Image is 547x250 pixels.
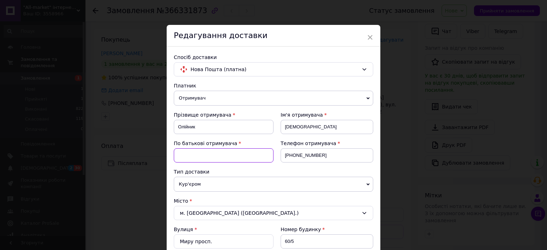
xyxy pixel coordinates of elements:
span: Прізвище отримувача [174,112,231,118]
span: Нова Пошта (платна) [191,65,359,73]
span: Тип доставки [174,169,209,175]
input: +380 [281,148,373,163]
span: Телефон отримувача [281,140,336,146]
span: Отримувач [174,91,373,106]
span: По батькові отримувача [174,140,237,146]
div: Спосіб доставки [174,54,373,61]
span: Платник [174,83,196,89]
div: Редагування доставки [167,25,380,47]
div: Місто [174,197,373,204]
span: Номер будинку [281,227,321,232]
span: Кур'єром [174,177,373,192]
label: Вулиця [174,227,193,232]
span: × [367,31,373,43]
span: Ім'я отримувача [281,112,323,118]
div: м. [GEOGRAPHIC_DATA] ([GEOGRAPHIC_DATA].) [174,206,373,220]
